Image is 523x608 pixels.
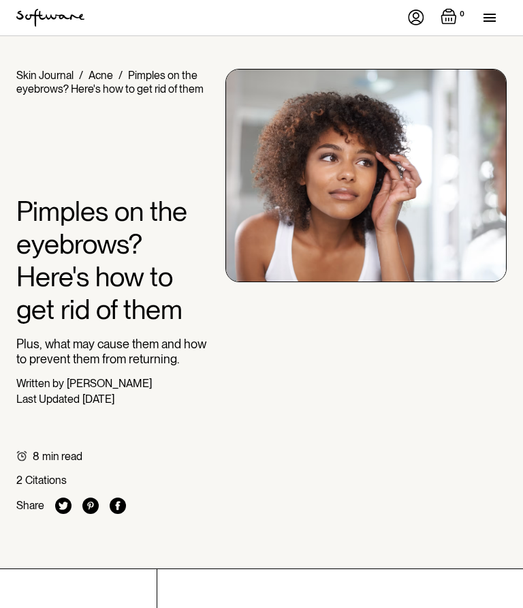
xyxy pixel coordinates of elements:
a: home [16,9,84,27]
div: Share [16,499,44,512]
p: Plus, what may cause them and how to prevent them from returning. [16,337,215,366]
h1: Pimples on the eyebrows? Here's how to get rid of them [16,195,215,326]
a: Acne [89,69,113,82]
div: / [118,69,123,82]
div: Written by [16,377,64,390]
div: / [79,69,83,82]
div: min read [42,450,82,463]
div: [DATE] [82,393,114,406]
div: 2 [16,474,22,487]
img: facebook icon [110,498,126,514]
div: Last Updated [16,393,80,406]
div: 8 [33,450,39,463]
div: Citations [25,474,67,487]
div: [PERSON_NAME] [67,377,152,390]
div: Pimples on the eyebrows? Here's how to get rid of them [16,69,204,95]
a: Skin Journal [16,69,74,82]
img: twitter icon [55,498,72,514]
div: 0 [457,8,467,20]
img: Software Logo [16,9,84,27]
a: Open empty cart [441,8,467,27]
img: pinterest icon [82,498,99,514]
